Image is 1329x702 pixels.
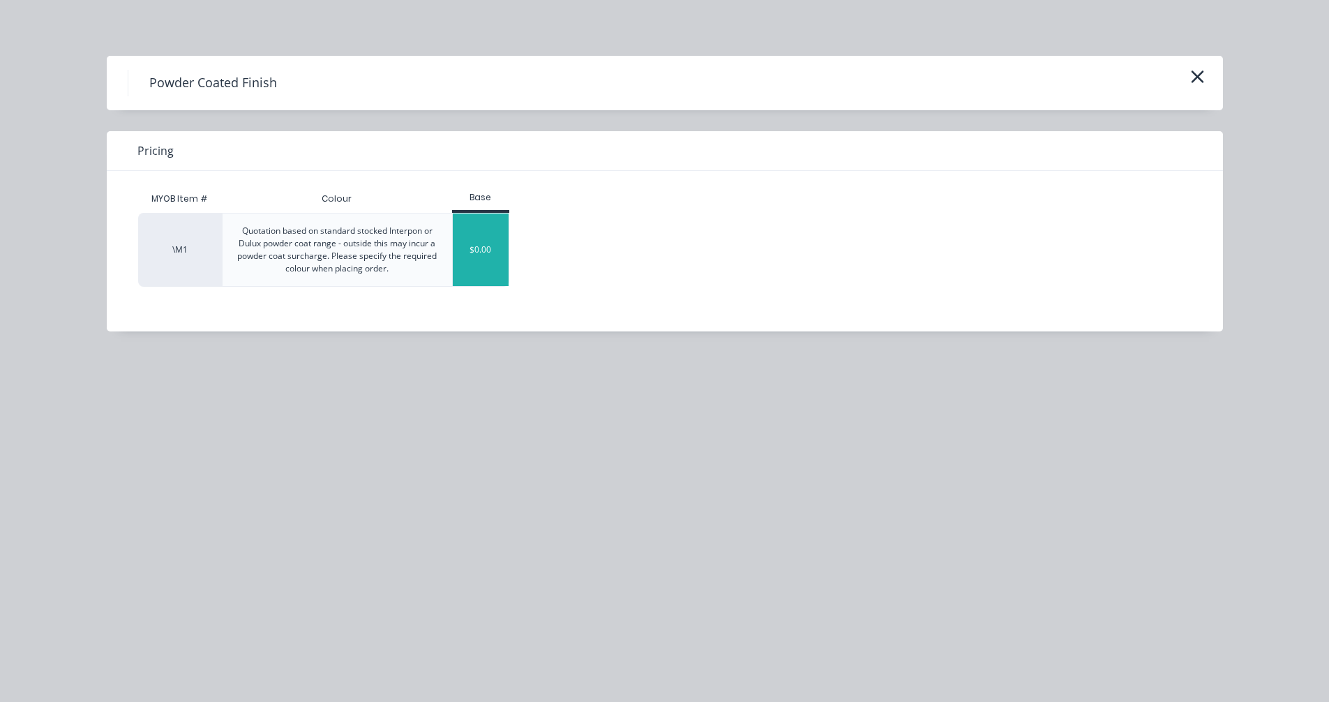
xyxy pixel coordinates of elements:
[452,191,510,204] div: Base
[453,214,509,286] div: $0.00
[310,181,363,216] div: Colour
[128,70,298,96] h4: Powder Coated Finish
[138,185,222,213] div: MYOB Item #
[138,213,222,287] div: \M1
[137,142,174,159] span: Pricing
[234,225,441,275] div: Quotation based on standard stocked Interpon or Dulux powder coat range - outside this may incur ...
